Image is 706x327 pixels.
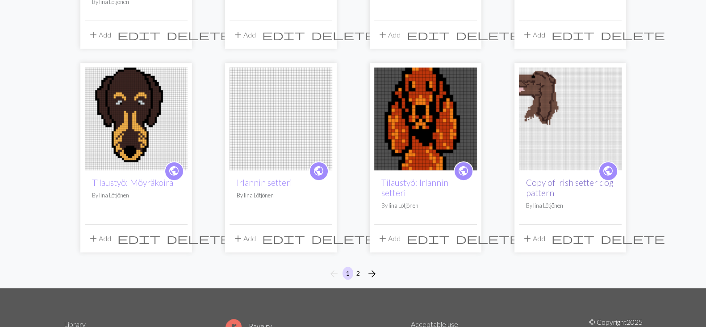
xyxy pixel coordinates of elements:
[325,267,381,281] nav: Page navigation
[519,26,548,43] button: Add
[311,29,376,41] span: delete
[456,232,520,245] span: delete
[164,161,184,181] a: public
[117,233,160,244] i: Edit
[114,230,163,247] button: Edit
[598,161,618,181] a: public
[230,26,259,43] button: Add
[407,232,450,245] span: edit
[117,29,160,40] i: Edit
[551,233,594,244] i: Edit
[230,67,332,170] img: Irlannin setteri
[367,268,377,280] span: arrow_forward
[85,113,188,122] a: Tilaustyö: Möyräkoira
[597,26,668,43] button: Delete
[551,232,594,245] span: edit
[85,26,114,43] button: Add
[526,177,614,198] a: Copy of Irish setter dog pattern
[381,177,448,198] a: Tilaustyö: Irlannin setteri
[548,26,597,43] button: Edit
[237,177,292,188] a: Irlannin setteri
[602,164,614,178] span: public
[85,67,188,170] img: Tilaustyö: Möyräkoira
[407,29,450,40] i: Edit
[114,26,163,43] button: Edit
[230,230,259,247] button: Add
[381,201,470,210] p: By Iina Lötjönen
[313,162,324,180] i: public
[117,29,160,41] span: edit
[237,191,325,200] p: By Iina Lötjönen
[343,267,353,280] button: 1
[456,29,520,41] span: delete
[163,26,234,43] button: Delete
[85,230,114,247] button: Add
[92,177,173,188] a: Tilaustyö: Möyräkoira
[404,26,453,43] button: Edit
[367,268,377,279] i: Next
[262,233,305,244] i: Edit
[233,232,243,245] span: add
[88,29,99,41] span: add
[117,232,160,245] span: edit
[407,233,450,244] i: Edit
[551,29,594,40] i: Edit
[374,26,404,43] button: Add
[374,113,477,122] a: Tilaustyö: Irlannin setteri
[309,161,329,181] a: public
[313,164,324,178] span: public
[602,162,614,180] i: public
[454,161,473,181] a: public
[377,29,388,41] span: add
[404,230,453,247] button: Edit
[407,29,450,41] span: edit
[453,230,523,247] button: Delete
[519,67,622,170] img: Irish setter dog pattern
[308,230,379,247] button: Delete
[167,232,231,245] span: delete
[168,162,180,180] i: public
[377,232,388,245] span: add
[163,230,234,247] button: Delete
[308,26,379,43] button: Delete
[453,26,523,43] button: Delete
[233,29,243,41] span: add
[458,164,469,178] span: public
[168,164,180,178] span: public
[526,201,614,210] p: By Iina Lötjönen
[262,232,305,245] span: edit
[458,162,469,180] i: public
[601,29,665,41] span: delete
[353,267,363,280] button: 2
[88,232,99,245] span: add
[262,29,305,41] span: edit
[92,191,180,200] p: By Iina Lötjönen
[363,267,381,281] button: Next
[259,26,308,43] button: Edit
[230,113,332,122] a: Irlannin setteri
[551,29,594,41] span: edit
[262,29,305,40] i: Edit
[601,232,665,245] span: delete
[259,230,308,247] button: Edit
[374,67,477,170] img: Tilaustyö: Irlannin setteri
[522,29,533,41] span: add
[548,230,597,247] button: Edit
[519,113,622,122] a: Irish setter dog pattern
[311,232,376,245] span: delete
[597,230,668,247] button: Delete
[167,29,231,41] span: delete
[522,232,533,245] span: add
[374,230,404,247] button: Add
[519,230,548,247] button: Add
